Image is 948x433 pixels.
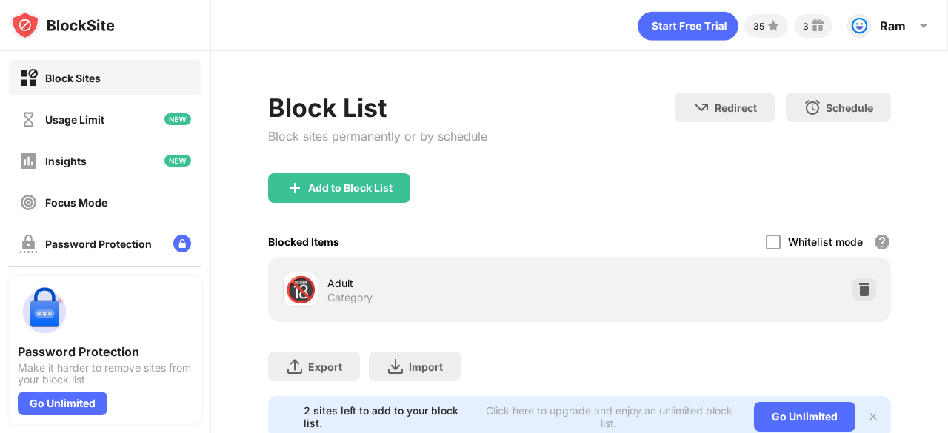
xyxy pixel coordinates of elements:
[164,155,191,167] img: new-icon.svg
[809,17,827,35] img: reward-small.svg
[18,344,193,359] div: Password Protection
[45,155,87,167] div: Insights
[45,196,107,209] div: Focus Mode
[308,182,393,194] div: Add to Block List
[285,275,316,305] div: 🔞
[164,113,191,125] img: new-icon.svg
[268,235,339,248] div: Blocked Items
[308,360,342,373] div: Export
[327,291,373,304] div: Category
[45,72,101,84] div: Block Sites
[268,93,487,123] div: Block List
[19,193,38,212] img: focus-off.svg
[45,238,152,250] div: Password Protection
[10,10,115,40] img: logo-blocksite.svg
[19,110,38,129] img: time-usage-off.svg
[715,101,757,114] div: Redirect
[481,404,736,429] div: Click here to upgrade and enjoy an unlimited block list.
[18,362,193,386] div: Make it harder to remove sites from your block list
[18,392,107,415] div: Go Unlimited
[45,113,104,126] div: Usage Limit
[19,152,38,170] img: insights-off.svg
[753,21,764,32] div: 35
[826,101,873,114] div: Schedule
[754,402,855,432] div: Go Unlimited
[867,411,879,423] img: x-button.svg
[409,360,443,373] div: Import
[18,285,71,338] img: push-password-protection.svg
[788,235,863,248] div: Whitelist mode
[847,14,871,38] img: ACg8ocKtwji-wZ-g6UJWzBxVu0uGJFysgQaxcXTy1l2pia095NmCgaT1=s96-c
[803,21,809,32] div: 3
[268,129,487,144] div: Block sites permanently or by schedule
[327,275,580,291] div: Adult
[880,19,906,33] div: Ram
[173,235,191,252] img: lock-menu.svg
[19,69,38,87] img: block-on.svg
[304,404,473,429] div: 2 sites left to add to your block list.
[638,11,738,41] div: animation
[19,235,38,253] img: password-protection-off.svg
[764,17,782,35] img: points-small.svg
